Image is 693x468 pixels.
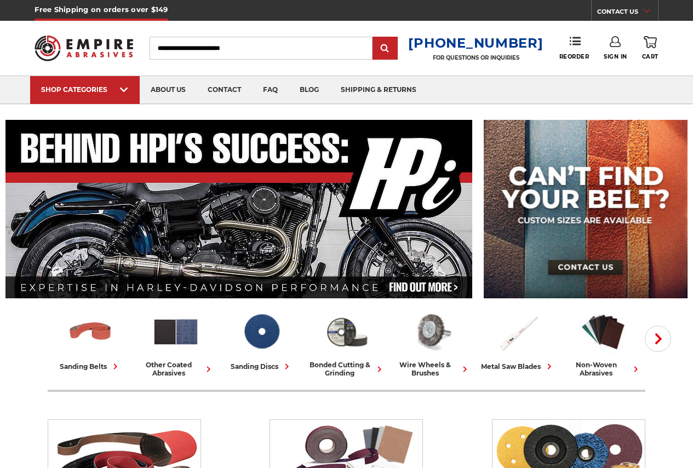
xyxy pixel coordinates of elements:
[308,308,385,377] a: bonded cutting & grinding
[565,361,642,377] div: non-woven abrasives
[484,120,688,298] img: promo banner for custom belts.
[408,35,543,51] a: [PHONE_NUMBER]
[565,308,642,377] a: non-woven abrasives
[66,308,114,355] img: Sanding Belts
[138,361,214,377] div: other coated abrasives
[481,361,555,372] div: metal saw blades
[642,36,658,60] a: Cart
[323,308,371,355] img: Bonded Cutting & Grinding
[5,120,473,298] img: Banner for an interview featuring Horsepower Inc who makes Harley performance upgrades featured o...
[559,53,589,60] span: Reorder
[152,308,200,355] img: Other Coated Abrasives
[308,361,385,377] div: bonded cutting & grinding
[35,29,133,67] img: Empire Abrasives
[197,76,252,104] a: contact
[604,53,627,60] span: Sign In
[394,308,471,377] a: wire wheels & brushes
[252,76,289,104] a: faq
[394,361,471,377] div: wire wheels & brushes
[41,85,129,94] div: SHOP CATEGORIES
[559,36,589,60] a: Reorder
[479,308,556,372] a: metal saw blades
[223,308,300,372] a: sanding discs
[330,76,427,104] a: shipping & returns
[494,308,542,355] img: Metal Saw Blades
[645,326,671,352] button: Next
[231,361,293,372] div: sanding discs
[140,76,197,104] a: about us
[138,308,214,377] a: other coated abrasives
[642,53,658,60] span: Cart
[597,5,658,21] a: CONTACT US
[408,54,543,61] p: FOR QUESTIONS OR INQUIRIES
[289,76,330,104] a: blog
[408,308,456,355] img: Wire Wheels & Brushes
[579,308,627,355] img: Non-woven Abrasives
[374,38,396,60] input: Submit
[60,361,121,372] div: sanding belts
[237,308,285,355] img: Sanding Discs
[52,308,129,372] a: sanding belts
